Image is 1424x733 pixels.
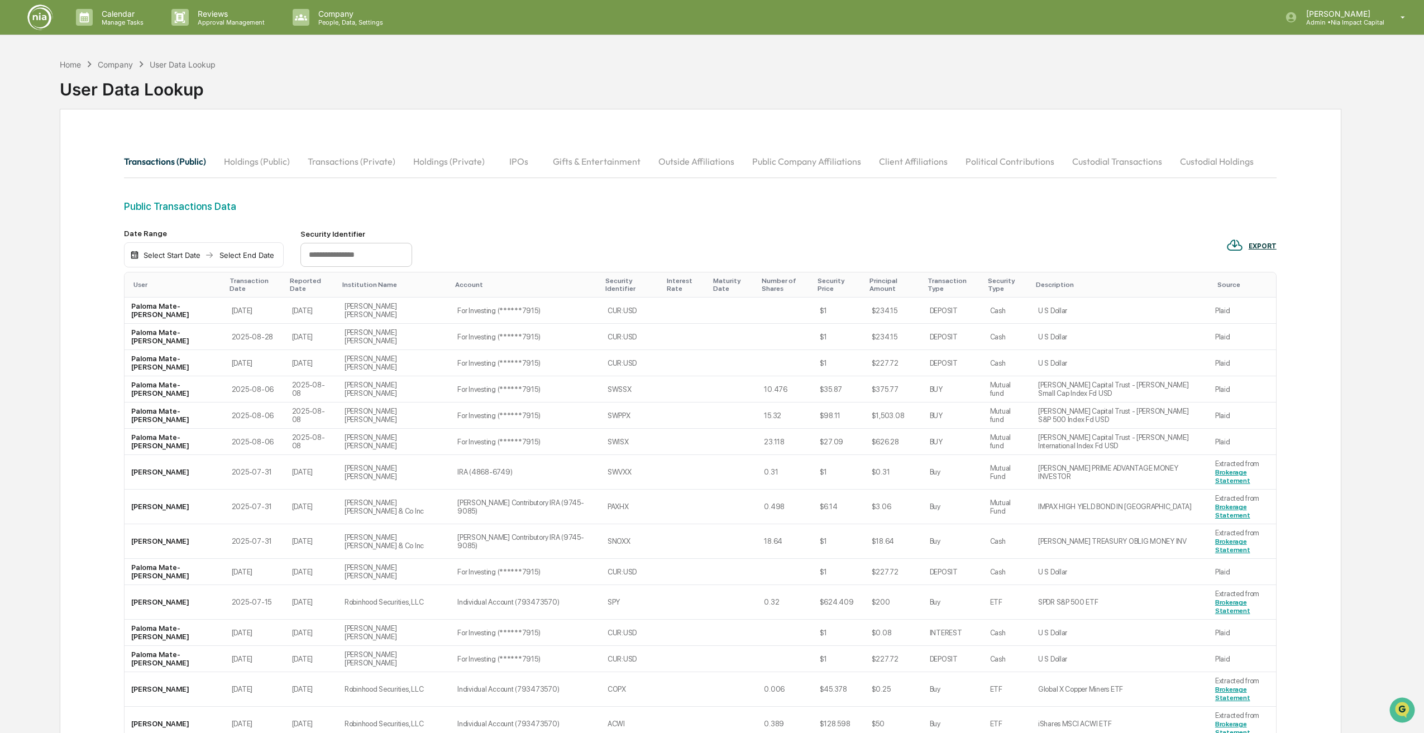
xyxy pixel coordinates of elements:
td: 2025-08-08 [285,429,338,455]
a: 🖐️Preclearance [7,136,77,156]
td: Paloma Mate-[PERSON_NAME] [125,559,224,585]
td: ETF [983,585,1031,620]
td: $234.15 [865,298,923,324]
img: 1746055101610-c473b297-6a78-478c-a979-82029cc54cd1 [11,85,31,106]
img: logo [27,4,54,31]
td: Cash [983,350,1031,376]
div: Transaction Type [928,277,979,293]
td: [PERSON_NAME] [PERSON_NAME] [338,559,451,585]
p: How can we help? [11,23,203,41]
td: Robinhood Securities, LLC [338,585,451,620]
img: arrow right [205,251,214,260]
td: [DATE] [285,490,338,524]
button: Custodial Holdings [1171,148,1263,175]
td: $200 [865,585,923,620]
td: Extracted from [1208,585,1276,620]
div: User Data Lookup [60,70,216,99]
td: Extracted from [1208,524,1276,559]
td: $35.87 [813,376,865,403]
td: [DATE] [285,620,338,646]
td: Plaid [1208,324,1276,350]
td: ETF [983,672,1031,707]
td: $1,503.08 [865,403,923,429]
td: $375.77 [865,376,923,403]
div: Select End Date [216,251,278,260]
td: $6.14 [813,490,865,524]
td: U S Dollar [1031,646,1208,672]
p: Reviews [189,9,270,18]
td: Cash [983,559,1031,585]
td: $1 [813,620,865,646]
button: Public Company Affiliations [743,148,870,175]
td: [PERSON_NAME] [PERSON_NAME] & Co Inc [338,490,451,524]
td: U S Dollar [1031,298,1208,324]
td: [PERSON_NAME] [125,524,224,559]
td: IRA (4868-6749) [451,455,601,490]
td: [PERSON_NAME] [125,490,224,524]
td: 2025-07-31 [225,524,285,559]
td: INTEREST [923,620,983,646]
td: Cash [983,324,1031,350]
td: $1 [813,350,865,376]
td: 2025-07-31 [225,455,285,490]
div: 🖐️ [11,142,20,151]
td: Buy [923,490,983,524]
td: [PERSON_NAME] [PERSON_NAME] [338,455,451,490]
td: Buy [923,672,983,707]
td: [PERSON_NAME] TREASURY OBLIG MONEY INV [1031,524,1208,559]
div: Description [1036,281,1204,289]
div: Public Transactions Data [124,200,1277,212]
td: Buy [923,524,983,559]
td: Paloma Mate-[PERSON_NAME] [125,298,224,324]
span: Preclearance [22,141,72,152]
td: U S Dollar [1031,559,1208,585]
td: Extracted from [1208,672,1276,707]
td: [PERSON_NAME] [PERSON_NAME] [338,298,451,324]
td: SWPPX [601,403,662,429]
td: [DATE] [225,646,285,672]
td: SPDR S&P 500 ETF [1031,585,1208,620]
td: 10.476 [757,376,813,403]
div: User [133,281,220,289]
div: Maturity Date [713,277,753,293]
td: 0.31 [757,455,813,490]
td: 2025-08-28 [225,324,285,350]
div: 🗄️ [81,142,90,151]
div: EXPORT [1249,242,1277,250]
td: SWSSX [601,376,662,403]
td: [PERSON_NAME] [125,455,224,490]
a: Brokerage Statement [1215,468,1250,485]
td: BUY [923,429,983,455]
div: Account [455,281,596,289]
button: IPOs [494,148,544,175]
td: [DATE] [285,350,338,376]
td: $1 [813,324,865,350]
td: Cash [983,298,1031,324]
td: $227.72 [865,646,923,672]
td: [PERSON_NAME] [PERSON_NAME] [338,403,451,429]
div: Select Start Date [141,251,203,260]
td: Mutual fund [983,376,1031,403]
td: Mutual Fund [983,455,1031,490]
iframe: Open customer support [1388,696,1418,726]
td: $1 [813,298,865,324]
td: Paloma Mate-[PERSON_NAME] [125,620,224,646]
td: Plaid [1208,646,1276,672]
td: CUR:USD [601,324,662,350]
button: Start new chat [190,89,203,102]
td: CUR:USD [601,298,662,324]
div: Security Identifier [300,229,412,238]
td: CUR:USD [601,620,662,646]
td: 18.64 [757,524,813,559]
td: [PERSON_NAME] Capital Trust - [PERSON_NAME] S&P 500 Index Fd USD [1031,403,1208,429]
td: SNOXX [601,524,662,559]
span: Data Lookup [22,162,70,173]
td: Plaid [1208,559,1276,585]
td: Plaid [1208,429,1276,455]
button: Holdings (Private) [404,148,494,175]
td: [DATE] [285,524,338,559]
td: 2025-07-15 [225,585,285,620]
div: Interest Rate [667,277,705,293]
td: Paloma Mate-[PERSON_NAME] [125,429,224,455]
td: $98.11 [813,403,865,429]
